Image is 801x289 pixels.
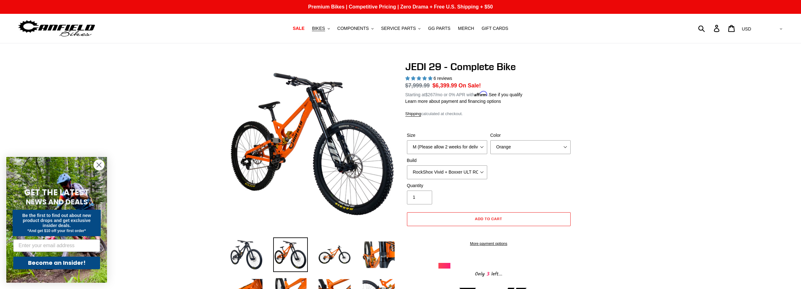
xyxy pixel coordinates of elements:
img: Load image into Gallery viewer, JEDI 29 - Complete Bike [273,237,308,272]
button: Become an Insider! [13,257,100,269]
div: calculated at checkout. [405,111,572,117]
a: GIFT CARDS [478,24,511,33]
a: MERCH [455,24,477,33]
img: Load image into Gallery viewer, JEDI 29 - Complete Bike [229,237,264,272]
input: Enter your email address [13,239,100,252]
span: GET THE LATEST [24,187,89,198]
span: On Sale! [459,81,481,90]
span: $267 [425,92,435,97]
button: SERVICE PARTS [378,24,424,33]
button: Close dialog [93,159,104,170]
a: See if you qualify - Learn more about Affirm Financing (opens in modal) [489,92,522,97]
span: Be the first to find out about new product drops and get exclusive insider deals. [22,213,91,228]
button: COMPONENTS [334,24,377,33]
img: Load image into Gallery viewer, JEDI 29 - Complete Bike [361,237,396,272]
label: Color [490,132,571,139]
img: Load image into Gallery viewer, JEDI 29 - Complete Bike [317,237,352,272]
button: BIKES [309,24,333,33]
a: GG PARTS [425,24,454,33]
span: MERCH [458,26,474,31]
a: More payment options [407,241,571,247]
span: GG PARTS [428,26,450,31]
span: SERVICE PARTS [381,26,416,31]
span: 6 reviews [433,76,452,81]
span: NEWS AND DEALS [26,197,88,207]
label: Build [407,157,487,164]
input: Search [702,21,718,35]
a: Learn more about payment and financing options [405,99,501,104]
span: Add to cart [475,216,502,221]
span: 3 [485,270,491,278]
span: 5.00 stars [405,76,434,81]
h1: JEDI 29 - Complete Bike [405,61,572,73]
span: COMPONENTS [337,26,369,31]
img: Canfield Bikes [17,19,96,38]
span: GIFT CARDS [482,26,508,31]
s: $7,999.99 [405,82,430,89]
label: Quantity [407,182,487,189]
a: Shipping [405,111,421,117]
div: Only left... [438,269,539,278]
span: BIKES [312,26,325,31]
span: $6,399.99 [432,82,457,89]
label: Size [407,132,487,139]
span: *And get $10 off your first order* [27,229,86,233]
a: SALE [290,24,307,33]
p: Starting at /mo or 0% APR with . [405,90,522,98]
span: SALE [293,26,304,31]
button: Add to cart [407,212,571,226]
span: Affirm [474,91,488,97]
